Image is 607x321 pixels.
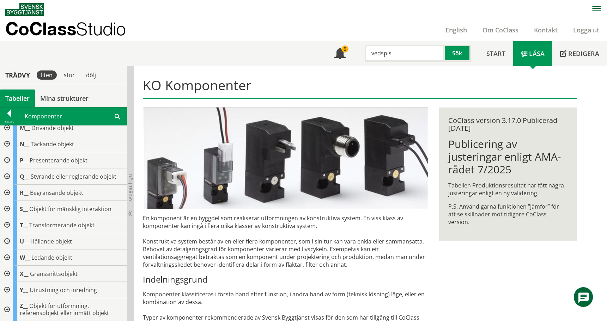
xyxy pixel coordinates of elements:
div: 5 [341,45,348,53]
span: Objekt för mänsklig interaktion [29,205,111,213]
div: Tillbaka [0,119,18,125]
span: Z__ [20,302,28,310]
a: CoClassStudio [5,19,141,41]
span: Presenterande objekt [30,156,87,164]
div: dölj [82,70,100,80]
p: Tabellen Produktionsresultat har fått några justeringar enligt en ny validering. [448,181,567,197]
img: pilotventiler.jpg [143,107,428,209]
span: Ledande objekt [31,254,72,261]
span: R__ [20,189,29,197]
span: Start [486,49,505,58]
a: Start [479,41,513,66]
span: N__ [20,140,29,148]
span: Y__ [20,286,28,294]
h1: Publicering av justeringar enligt AMA-rådet 7/2025 [448,138,567,176]
span: T__ [20,221,28,229]
div: Komponenter [18,107,127,125]
div: stor [60,70,79,80]
span: Studio [76,18,126,39]
h1: KO Komponenter [143,77,576,99]
a: Redigera [552,41,607,66]
span: Drivande objekt [31,124,74,132]
span: S__ [20,205,28,213]
span: W__ [20,254,30,261]
span: Dölj trädvy [127,174,133,202]
span: Q__ [20,173,29,180]
span: P__ [20,156,28,164]
div: CoClass version 3.17.0 Publicerad [DATE] [448,117,567,132]
span: Läsa [529,49,545,58]
button: Sök [445,45,471,62]
span: Objekt för utformning, referensobjekt eller inmätt objekt [20,302,109,317]
a: Läsa [513,41,552,66]
span: Täckande objekt [31,140,74,148]
span: Hållande objekt [30,237,72,245]
input: Sök [365,45,445,62]
a: Logga ut [565,26,607,34]
a: Mina strukturer [35,89,94,107]
h3: Indelningsgrund [143,274,428,285]
span: Begränsande objekt [30,189,83,197]
span: Redigera [568,49,599,58]
a: English [438,26,475,34]
div: liten [37,70,57,80]
span: U__ [20,237,29,245]
p: P.S. Använd gärna funktionen ”Jämför” för att se skillnader mot tidigare CoClass version. [448,203,567,226]
a: Om CoClass [475,26,526,34]
span: Notifikationer [334,49,346,60]
span: Transformerande objekt [29,221,95,229]
span: M__ [20,124,30,132]
span: Utrustning och inredning [30,286,97,294]
a: Kontakt [526,26,565,34]
img: Svensk Byggtjänst [5,3,44,16]
div: Trädvy [1,71,34,79]
a: 5 [327,41,353,66]
span: Sök i tabellen [115,112,120,120]
span: Gränssnittsobjekt [30,270,78,278]
span: X__ [20,270,29,278]
p: CoClass [5,25,126,33]
span: Styrande eller reglerande objekt [31,173,116,180]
